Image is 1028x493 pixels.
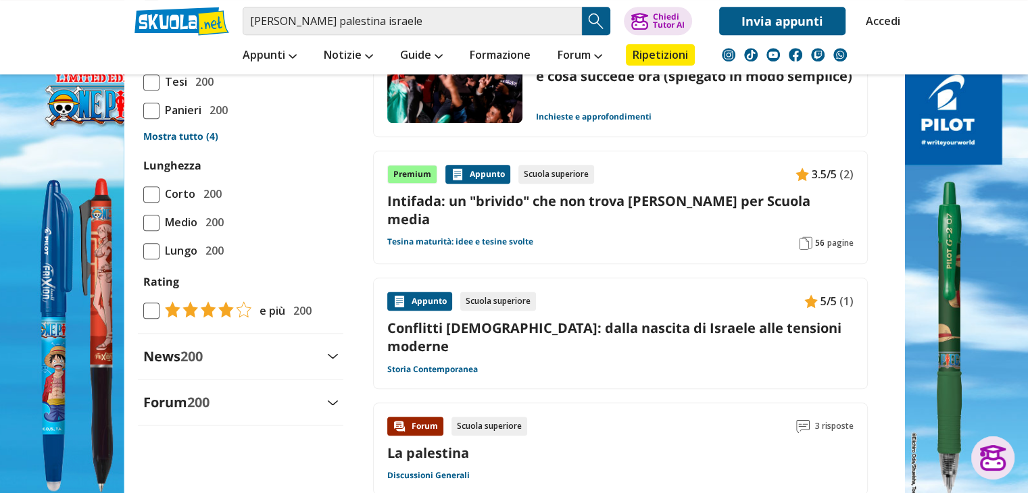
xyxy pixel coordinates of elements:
img: Appunti contenuto [451,167,464,181]
span: 200 [200,213,224,231]
span: (2) [839,165,854,183]
img: Cerca appunti, riassunti o versioni [586,11,606,31]
img: Appunti contenuto [796,167,809,181]
div: Scuola superiore [460,292,536,311]
a: Forum [554,44,606,68]
span: 200 [198,185,222,203]
span: L'annuncio non mi interessa [266,6,324,38]
img: tiktok [744,48,758,61]
img: Forum contenuto [393,419,406,433]
span: 200 [190,73,214,90]
div: Appunto [387,292,452,311]
label: News [143,347,203,365]
img: facebook [789,48,802,61]
span: Medio [160,213,197,231]
div: Appunto [445,165,510,184]
a: Che cosa significa la tregua tra Israele e Hamas e cosa succede ora (spiegato in modo semplice) [536,49,852,85]
img: instagram [722,48,735,61]
span: 200 [180,347,203,365]
span: Annuncio inappropriato [407,6,465,38]
img: Appunti contenuto [393,294,406,308]
span: 200 [200,242,224,259]
span: Contenuto nascosto [196,6,254,38]
label: Rating [143,273,338,290]
span: 200 [204,101,228,119]
div: Chiedi Tutor AI [652,13,684,29]
span: Lungo [160,242,197,259]
a: Storia Contemporanea [387,364,478,375]
img: WhatsApp [833,48,847,61]
a: Accedi [866,7,894,35]
span: 200 [187,393,210,411]
span: (1) [839,292,854,310]
span: Corto [160,185,195,203]
label: Forum [143,393,210,411]
img: youtube [766,48,780,61]
a: Formazione [466,44,534,68]
a: Discussioni Generali [387,470,470,481]
span: Tesi [160,73,187,90]
a: Invia appunti [719,7,846,35]
span: e più [254,302,285,319]
a: Mostra tutto (4) [143,130,338,143]
a: Notizie [320,44,376,68]
img: Apri e chiudi sezione [327,353,338,359]
a: Appunti [239,44,300,68]
span: 3.5/5 [812,165,837,183]
img: Apri e chiudi sezione [327,400,338,405]
a: Tesina maturità: idee e tesine svolte [387,236,533,247]
input: Cerca appunti, riassunti o versioni [243,7,582,35]
a: Conflitti [DEMOGRAPHIC_DATA]: dalla nascita di Israele alle tensioni moderne [387,319,854,355]
button: ChiediTutor AI [624,7,692,35]
a: Guide [397,44,446,68]
img: Pagine [799,236,812,250]
img: Commenti lettura [796,419,810,433]
label: Lunghezza [143,158,201,173]
span: 5/5 [821,292,837,310]
span: Annuncio visto più volte [337,6,395,38]
img: twitch [811,48,825,61]
a: Ripetizioni [626,44,695,66]
a: La palestina [387,444,469,462]
img: tasso di risposta 4+ [160,301,251,317]
button: Search Button [582,7,610,35]
a: Inchieste e approfondimenti [536,111,652,122]
img: Appunti contenuto [804,294,818,308]
span: 56 [815,238,825,249]
div: Scuola superiore [518,165,594,184]
span: 200 [288,302,312,319]
div: Scuola superiore [451,417,527,436]
span: Panieri [160,101,201,119]
a: Intifada: un "brivido" che non trova [PERSON_NAME] per Scuola media [387,192,854,228]
div: Premium [387,165,437,184]
span: 3 risposte [815,417,854,436]
div: Forum [387,417,443,436]
span: pagine [827,238,854,249]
